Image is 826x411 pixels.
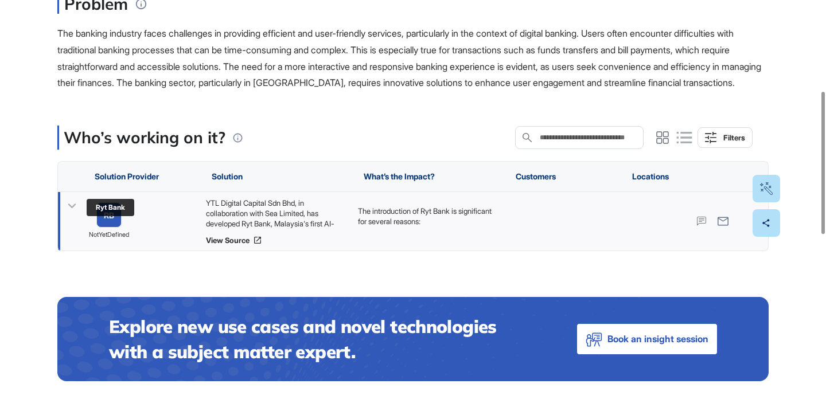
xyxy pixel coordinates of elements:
[632,172,669,181] span: Locations
[577,324,717,354] button: Book an insight session
[607,331,708,347] span: Book an insight session
[212,172,243,181] span: Solution
[369,236,498,278] li: : The AI-powered assistant enhances user interaction, making banking more accessible and efficient.
[723,133,745,142] div: Filters
[698,127,753,148] button: Filters
[96,203,125,212] div: Ryt Bank
[206,236,346,245] a: View Source
[206,198,346,229] div: YTL Digital Capital Sdn Bhd, in collaboration with Sea Limited, has developed Ryt Bank, Malaysia'...
[516,172,556,181] span: Customers
[109,314,531,364] h4: Explore new use cases and novel technologies with a subject matter expert.
[64,126,225,150] p: Who’s working on it?
[89,230,129,240] span: notYetDefined
[95,172,159,181] span: Solution Provider
[369,237,432,246] strong: User Engagement
[358,206,498,226] p: The introduction of Ryt Bank is significant for several reasons:
[57,28,761,88] span: The banking industry faces challenges in providing efficient and user-friendly services, particul...
[364,172,435,181] span: What’s the Impact?
[104,211,114,220] div: RB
